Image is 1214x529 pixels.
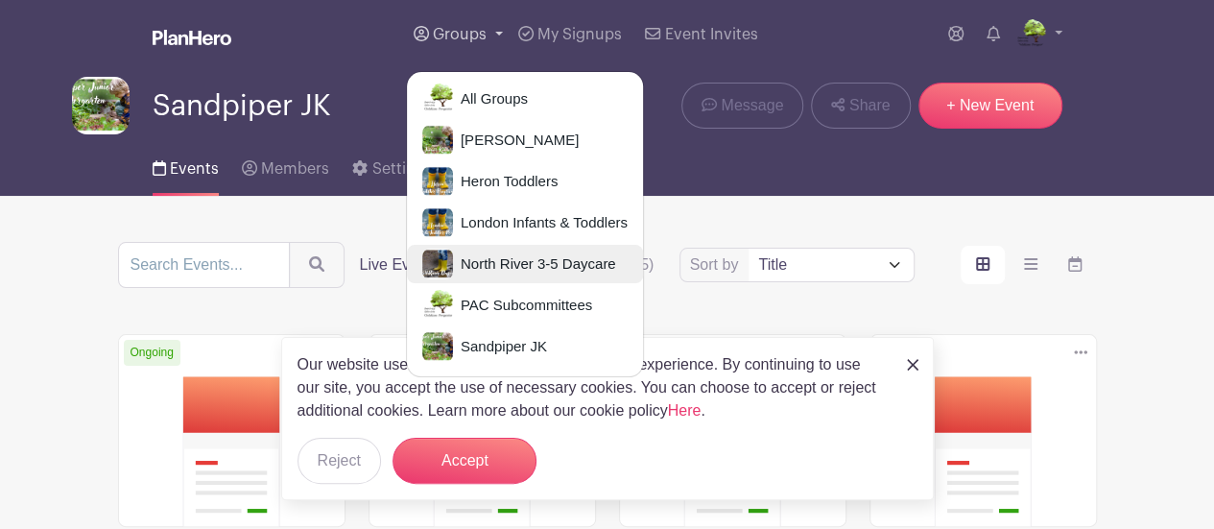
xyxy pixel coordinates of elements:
a: North River 3-5 Daycare [407,245,643,283]
img: Copy%20of%20Register%20Now%202526%20sandpiper.png [422,166,453,197]
a: Events [153,134,219,196]
span: Share [849,94,891,117]
a: Message [681,83,803,129]
span: Members [261,161,329,177]
img: IMG_0645.png [1015,19,1046,50]
span: Event Invites [665,27,758,42]
div: filters [360,253,655,277]
a: [PERSON_NAME] [407,121,643,159]
span: All Groups [453,88,528,110]
span: Heron Toddlers [453,171,558,193]
button: Reject [298,438,381,484]
img: Junior%20Kindergarten%20background%20website.png [422,249,453,279]
a: Here [668,402,702,419]
div: Groups [406,71,644,377]
a: Sandpiper JK [407,327,643,366]
span: London Infants & Toddlers [453,212,628,234]
a: Share [811,83,910,129]
span: PAC Subcommittees [453,295,592,317]
img: IMG_0644.jpeg [422,290,453,321]
a: Settings [352,134,432,196]
span: Sandpiper JK [153,90,330,122]
label: Live Events (5) [360,253,463,277]
img: logo_white-6c42ec7e38ccf1d336a20a19083b03d10ae64f83f12c07503d8b9e83406b4c7d.svg [153,30,231,45]
div: order and view [961,246,1097,284]
span: [PERSON_NAME] [453,130,579,152]
input: Search Events... [118,242,290,288]
span: Sandpiper JK [453,336,547,358]
a: All Groups [407,80,643,118]
img: close_button-5f87c8562297e5c2d7936805f587ecaba9071eb48480494691a3f1689db116b3.svg [907,359,918,371]
span: My Signups [537,27,622,42]
a: Heron Toddlers [407,162,643,201]
a: Members [242,134,329,196]
span: Events [170,161,219,177]
img: Junior%20Kindergarten%20background%20website.png [422,125,453,156]
img: Copy%20of%20Register%20Now%202526%20sandpiper.png [422,207,453,238]
span: North River 3-5 Daycare [453,253,616,276]
button: Accept [393,438,536,484]
img: Junior%20Kindergarten%20background%20website.png [422,331,453,362]
a: PAC Subcommittees [407,286,643,325]
a: + New Event [918,83,1062,129]
p: Our website uses cookies to provide a better user experience. By continuing to use our site, you ... [298,353,887,422]
span: Settings [372,161,433,177]
label: Sort by [690,253,745,277]
a: London Infants & Toddlers [407,204,643,242]
img: IMG_0645.png [422,84,453,114]
img: Junior%20Kindergarten%20background%20website.png [72,77,130,134]
span: Groups [433,27,487,42]
span: Message [721,94,783,117]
